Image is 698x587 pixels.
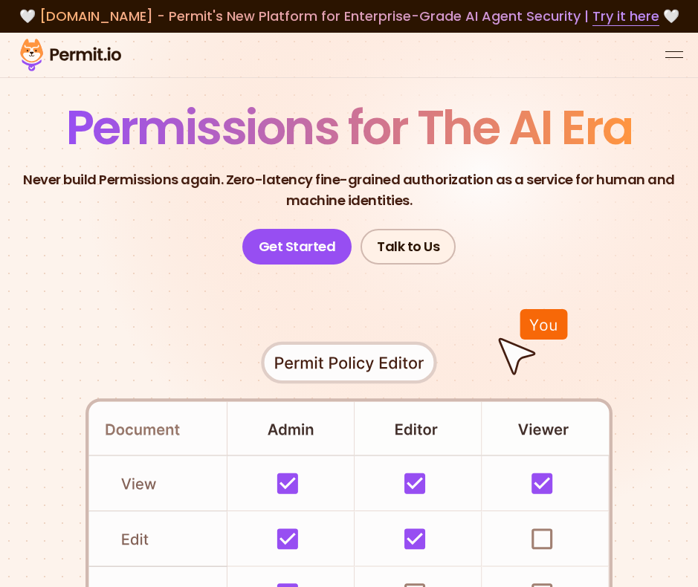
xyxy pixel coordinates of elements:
span: Permissions for The AI Era [66,94,633,160]
img: Permit logo [15,36,126,74]
button: open menu [665,46,683,64]
a: Try it here [592,7,659,26]
a: Get Started [242,229,352,265]
a: Talk to Us [361,229,456,265]
div: 🤍 🤍 [15,6,683,27]
span: [DOMAIN_NAME] - Permit's New Platform for Enterprise-Grade AI Agent Security | [39,7,659,25]
p: Never build Permissions again. Zero-latency fine-grained authorization as a service for human and... [12,169,686,211]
